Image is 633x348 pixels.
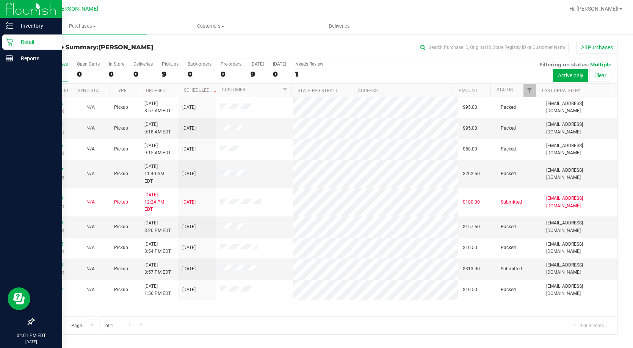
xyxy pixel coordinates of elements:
span: Packed [501,170,516,177]
th: Address [352,84,453,97]
button: N/A [86,223,95,230]
span: $180.00 [463,199,480,206]
button: N/A [86,199,95,206]
span: [DATE] [182,286,196,293]
span: [DATE] 8:57 AM EDT [144,100,171,114]
div: 0 [221,70,241,78]
div: PickUps [162,61,179,67]
span: $157.50 [463,223,480,230]
a: Amount [459,88,478,93]
button: N/A [86,146,95,153]
button: N/A [86,104,95,111]
button: N/A [86,244,95,251]
span: Customers [147,23,275,30]
span: [EMAIL_ADDRESS][DOMAIN_NAME] [546,195,613,209]
a: Last Updated By [542,88,580,93]
span: 1 - 9 of 9 items [567,320,610,331]
span: Not Applicable [86,125,95,131]
div: 0 [188,70,212,78]
span: [EMAIL_ADDRESS][DOMAIN_NAME] [546,121,613,135]
span: [EMAIL_ADDRESS][DOMAIN_NAME] [546,167,613,181]
span: $10.50 [463,244,477,251]
span: [DATE] [182,244,196,251]
div: 0 [133,70,153,78]
span: [EMAIL_ADDRESS][DOMAIN_NAME] [546,241,613,255]
a: Scheduled [184,88,218,93]
span: Not Applicable [86,146,95,152]
input: 1 [87,320,100,331]
a: Filter [523,84,536,97]
span: $10.50 [463,286,477,293]
span: $313.00 [463,265,480,273]
span: Not Applicable [86,171,95,176]
span: [EMAIL_ADDRESS][DOMAIN_NAME] [546,142,613,157]
button: N/A [86,170,95,177]
inline-svg: Reports [6,55,13,62]
span: [EMAIL_ADDRESS][DOMAIN_NAME] [546,262,613,276]
p: Inventory [13,21,59,30]
span: Packed [501,104,516,111]
button: N/A [86,286,95,293]
span: Pickup [114,244,128,251]
div: Open Carts [77,61,100,67]
span: Pickup [114,286,128,293]
span: Not Applicable [86,287,95,292]
a: Deliveries [275,18,404,34]
div: 0 [273,70,286,78]
h3: Purchase Summary: [33,44,228,51]
span: Packed [501,244,516,251]
span: Not Applicable [86,245,95,250]
span: Hi, [PERSON_NAME]! [569,6,619,12]
span: Not Applicable [86,105,95,110]
span: [DATE] 11:40 AM EDT [144,163,173,185]
button: N/A [86,265,95,273]
span: Packed [501,125,516,132]
span: $95.00 [463,104,477,111]
span: Packed [501,286,516,293]
span: [EMAIL_ADDRESS][DOMAIN_NAME] [546,219,613,234]
span: [DATE] 1:56 PM EDT [144,283,171,297]
div: [DATE] [251,61,264,67]
div: 0 [77,70,100,78]
a: Filter [279,84,291,97]
input: Search Purchase ID, Original ID, State Registry ID or Customer Name... [417,42,569,53]
div: 0 [109,70,124,78]
span: [DATE] 9:15 AM EDT [144,142,171,157]
p: 04:01 PM EDT [3,332,59,339]
a: Type [116,88,127,93]
button: All Purchases [576,41,618,54]
a: Ordered [146,88,166,93]
inline-svg: Retail [6,38,13,46]
iframe: Resource center [8,287,30,310]
span: [DATE] 12:24 PM EDT [144,191,173,213]
span: $202.50 [463,170,480,177]
span: [DATE] [182,199,196,206]
a: Customers [147,18,275,34]
span: [EMAIL_ADDRESS][DOMAIN_NAME] [546,100,613,114]
span: [DATE] [182,104,196,111]
span: Pickup [114,199,128,206]
div: Deliveries [133,61,153,67]
a: State Registry ID [298,88,337,93]
span: Not Applicable [86,224,95,229]
div: 9 [251,70,264,78]
div: Needs Review [295,61,323,67]
span: Not Applicable [86,199,95,205]
div: [DATE] [273,61,286,67]
span: [DATE] [182,223,196,230]
span: Deliveries [319,23,360,30]
span: [PERSON_NAME] [99,44,153,51]
inline-svg: Inventory [6,22,13,30]
span: Filtering on status: [539,61,589,67]
div: Pre-orders [221,61,241,67]
span: [DATE] [182,265,196,273]
span: [DATE] [182,146,196,153]
span: [DATE] 3:54 PM EDT [144,241,171,255]
span: [PERSON_NAME] [56,6,98,12]
span: Pickup [114,125,128,132]
span: [DATE] 3:26 PM EDT [144,219,171,234]
span: [DATE] [182,125,196,132]
span: Pickup [114,223,128,230]
span: [DATE] 9:18 AM EDT [144,121,171,135]
p: Retail [13,38,59,47]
